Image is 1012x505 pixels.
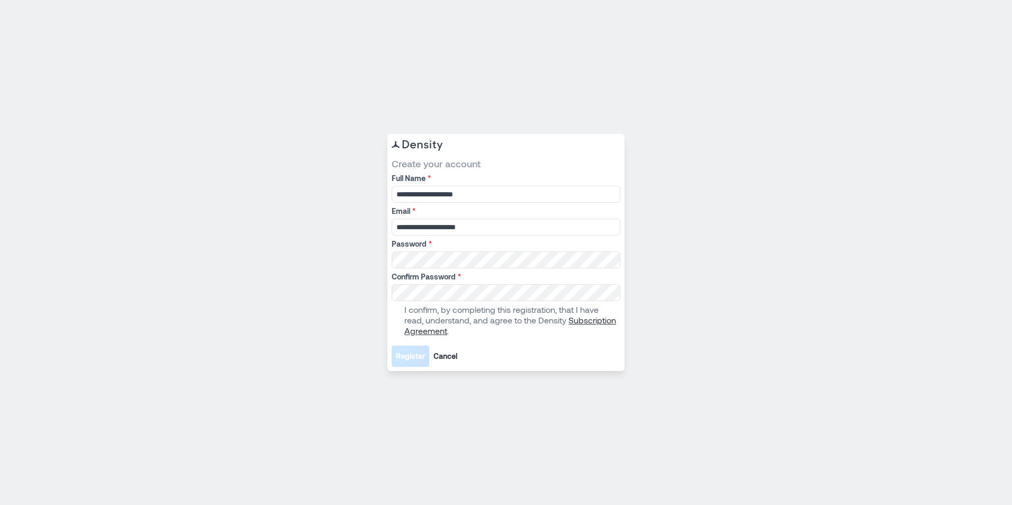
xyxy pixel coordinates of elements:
label: Password [392,239,618,249]
span: Register [396,351,425,362]
a: Subscription Agreement [404,315,616,336]
p: I confirm, by completing this registration, that I have read, understand, and agree to the Density . [404,304,618,336]
button: Register [392,346,429,367]
label: Full Name [392,173,618,184]
label: Email [392,206,618,217]
button: Cancel [429,346,462,367]
label: Confirm Password [392,272,618,282]
span: Create your account [392,157,620,170]
span: Cancel [433,351,457,362]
